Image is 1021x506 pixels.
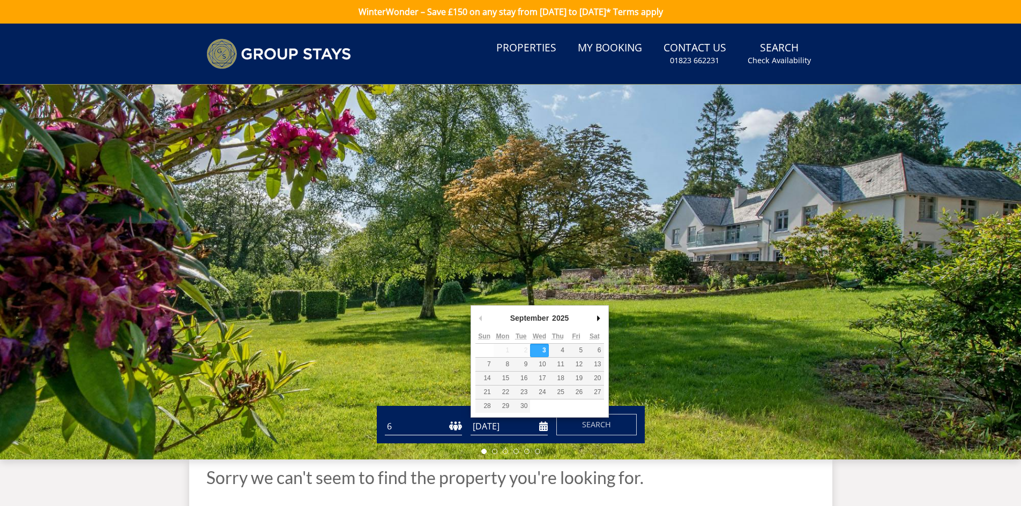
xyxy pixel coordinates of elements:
[552,333,564,340] abbr: Thursday
[206,39,351,69] img: Group Stays
[670,55,719,66] small: 01823 662231
[743,36,815,71] a: SearchCheck Availability
[530,344,548,357] button: 3
[585,358,603,371] button: 13
[748,55,811,66] small: Check Availability
[567,358,585,371] button: 12
[549,372,567,385] button: 18
[572,333,580,340] abbr: Friday
[585,344,603,357] button: 6
[585,372,603,385] button: 20
[475,372,494,385] button: 14
[475,399,494,413] button: 28
[549,386,567,399] button: 25
[556,414,637,435] button: Search
[494,372,512,385] button: 15
[494,399,512,413] button: 29
[475,386,494,399] button: 21
[496,333,510,340] abbr: Monday
[567,344,585,357] button: 5
[585,386,603,399] button: 27
[471,418,548,435] input: Arrival Date
[530,358,548,371] button: 10
[509,310,550,326] div: September
[512,386,530,399] button: 23
[549,358,567,371] button: 11
[206,468,815,487] h1: Sorry we can't seem to find the property you're looking for.
[512,372,530,385] button: 16
[550,310,570,326] div: 2025
[593,310,604,326] button: Next Month
[530,372,548,385] button: 17
[516,333,526,340] abbr: Tuesday
[533,333,546,340] abbr: Wednesday
[659,36,731,71] a: Contact Us01823 662231
[590,333,600,340] abbr: Saturday
[475,358,494,371] button: 7
[494,386,512,399] button: 22
[492,36,561,61] a: Properties
[573,36,646,61] a: My Booking
[549,344,567,357] button: 4
[475,310,486,326] button: Previous Month
[478,333,490,340] abbr: Sunday
[512,358,530,371] button: 9
[530,386,548,399] button: 24
[512,399,530,413] button: 30
[567,372,585,385] button: 19
[582,419,611,429] span: Search
[567,386,585,399] button: 26
[494,358,512,371] button: 8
